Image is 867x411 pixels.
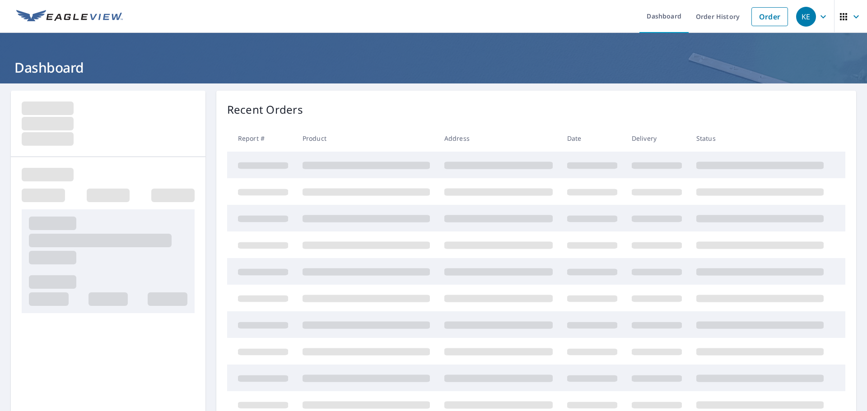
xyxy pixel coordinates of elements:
[689,125,831,152] th: Status
[437,125,560,152] th: Address
[227,102,303,118] p: Recent Orders
[227,125,295,152] th: Report #
[796,7,816,27] div: KE
[11,58,856,77] h1: Dashboard
[295,125,437,152] th: Product
[625,125,689,152] th: Delivery
[16,10,123,23] img: EV Logo
[751,7,788,26] a: Order
[560,125,625,152] th: Date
